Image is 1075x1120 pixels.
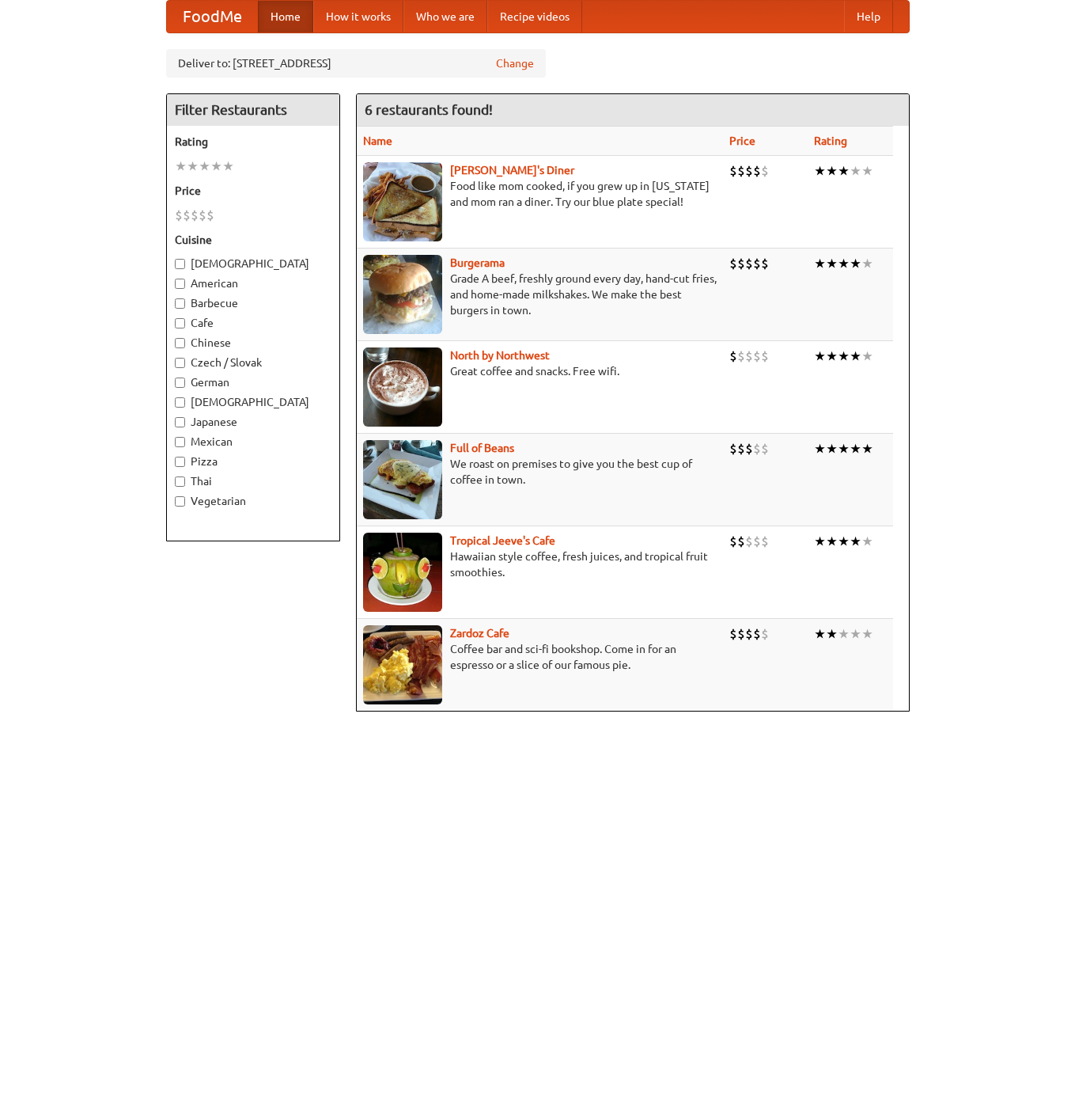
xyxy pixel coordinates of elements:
[175,158,187,175] li: ★
[175,374,331,390] label: German
[761,162,769,180] li: $
[826,533,838,550] li: ★
[761,440,769,457] li: $
[175,338,185,348] input: Chinese
[850,533,861,550] li: ★
[861,625,873,643] li: ★
[745,533,753,550] li: $
[191,207,199,224] li: $
[363,271,717,318] p: Grade A beef, freshly ground every day, hand-cut fries, and home-made milkshakes. We make the bes...
[487,1,582,32] a: Recipe videos
[175,378,185,388] input: German
[175,434,331,450] label: Mexican
[363,440,442,519] img: beans.jpg
[363,549,717,580] p: Hawaiian style coffee, fresh juices, and tropical fruit smoothies.
[222,158,234,175] li: ★
[363,135,392,147] a: Name
[814,533,826,550] li: ★
[175,315,331,331] label: Cafe
[761,625,769,643] li: $
[167,1,258,32] a: FoodMe
[838,162,850,180] li: ★
[175,454,331,469] label: Pizza
[745,162,753,180] li: $
[183,207,191,224] li: $
[861,255,873,272] li: ★
[814,347,826,365] li: ★
[729,625,737,643] li: $
[814,625,826,643] li: ★
[814,255,826,272] li: ★
[175,457,185,467] input: Pizza
[838,255,850,272] li: ★
[175,295,331,311] label: Barbecue
[861,162,873,180] li: ★
[729,255,737,272] li: $
[175,232,331,248] h5: Cuisine
[166,49,546,78] div: Deliver to: [STREET_ADDRESS]
[814,440,826,457] li: ★
[175,358,185,368] input: Czech / Slovak
[363,533,442,612] img: jeeves.jpg
[175,473,331,489] label: Thai
[737,440,745,457] li: $
[838,533,850,550] li: ★
[363,625,442,704] img: zardoz.jpg
[737,162,745,180] li: $
[826,440,838,457] li: ★
[850,625,861,643] li: ★
[365,102,493,117] ng-pluralize: 6 restaurants found!
[745,255,753,272] li: $
[363,255,442,334] img: burgerama.jpg
[761,255,769,272] li: $
[206,207,214,224] li: $
[199,158,210,175] li: ★
[737,347,745,365] li: $
[199,207,206,224] li: $
[753,625,761,643] li: $
[175,397,185,408] input: [DEMOGRAPHIC_DATA]
[850,347,861,365] li: ★
[450,256,505,269] a: Burgerama
[313,1,403,32] a: How it works
[745,440,753,457] li: $
[826,347,838,365] li: ★
[175,394,331,410] label: [DEMOGRAPHIC_DATA]
[737,533,745,550] li: $
[844,1,893,32] a: Help
[175,355,331,370] label: Czech / Slovak
[175,207,183,224] li: $
[363,456,717,488] p: We roast on premises to give you the best cup of coffee in town.
[363,347,442,427] img: north.jpg
[187,158,199,175] li: ★
[826,162,838,180] li: ★
[761,347,769,365] li: $
[450,442,514,454] a: Full of Beans
[753,533,761,550] li: $
[729,533,737,550] li: $
[175,298,185,309] input: Barbecue
[363,162,442,241] img: sallys.jpg
[861,347,873,365] li: ★
[175,279,185,289] input: American
[729,440,737,457] li: $
[363,641,717,673] p: Coffee bar and sci-fi bookshop. Come in for an espresso or a slice of our famous pie.
[175,437,185,447] input: Mexican
[761,533,769,550] li: $
[745,625,753,643] li: $
[450,349,550,362] b: North by Northwest
[175,335,331,351] label: Chinese
[729,135,755,147] a: Price
[363,363,717,379] p: Great coffee and snacks. Free wifi.
[175,414,331,430] label: Japanese
[175,493,331,509] label: Vegetarian
[745,347,753,365] li: $
[753,440,761,457] li: $
[753,255,761,272] li: $
[838,440,850,457] li: ★
[850,255,861,272] li: ★
[363,178,717,210] p: Food like mom cooked, if you grew up in [US_STATE] and mom ran a diner. Try our blue plate special!
[729,347,737,365] li: $
[450,534,555,547] a: Tropical Jeeve's Cafe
